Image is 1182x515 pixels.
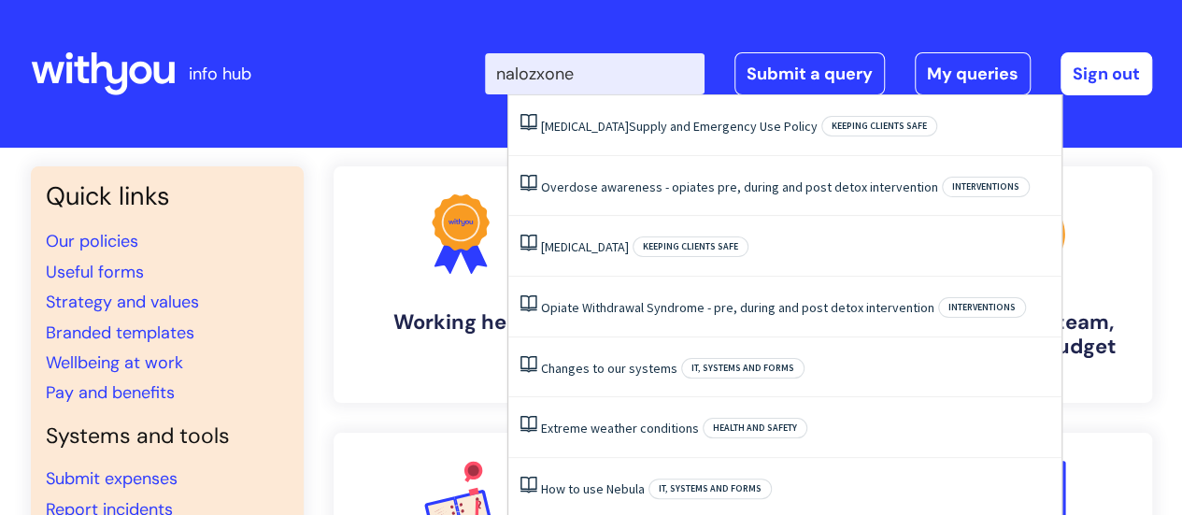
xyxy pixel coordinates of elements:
span: Interventions [938,297,1026,318]
a: [MEDICAL_DATA] [541,238,629,255]
span: Keeping clients safe [633,236,748,257]
a: Wellbeing at work [46,351,183,374]
h4: Systems and tools [46,423,289,450]
a: Opiate Withdrawal Syndrome - pre, during and post detox intervention [541,299,934,316]
a: Branded templates [46,322,194,344]
span: Interventions [942,177,1030,197]
a: Strategy and values [46,291,199,313]
a: Sign out [1061,52,1152,95]
span: IT, systems and forms [648,479,772,499]
input: Search [485,53,705,94]
a: Submit a query [734,52,885,95]
span: IT, systems and forms [681,358,805,379]
div: | - [485,52,1152,95]
span: Health and safety [703,418,807,438]
span: Keeping clients safe [821,116,937,136]
h3: Quick links [46,181,289,211]
p: info hub [189,59,251,89]
a: [MEDICAL_DATA]Supply and Emergency Use Policy [541,118,818,135]
a: Overdose awareness - opiates pre, during and post detox intervention [541,179,938,195]
a: Extreme weather conditions [541,420,699,436]
a: Changes to our systems [541,360,677,377]
a: Submit expenses [46,467,178,490]
a: Pay and benefits [46,381,175,404]
a: Our policies [46,230,138,252]
span: [MEDICAL_DATA] [541,118,629,135]
a: Working here [334,166,588,403]
a: My queries [915,52,1031,95]
a: How to use Nebula [541,480,645,497]
a: Useful forms [46,261,144,283]
h4: Working here [349,310,573,335]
